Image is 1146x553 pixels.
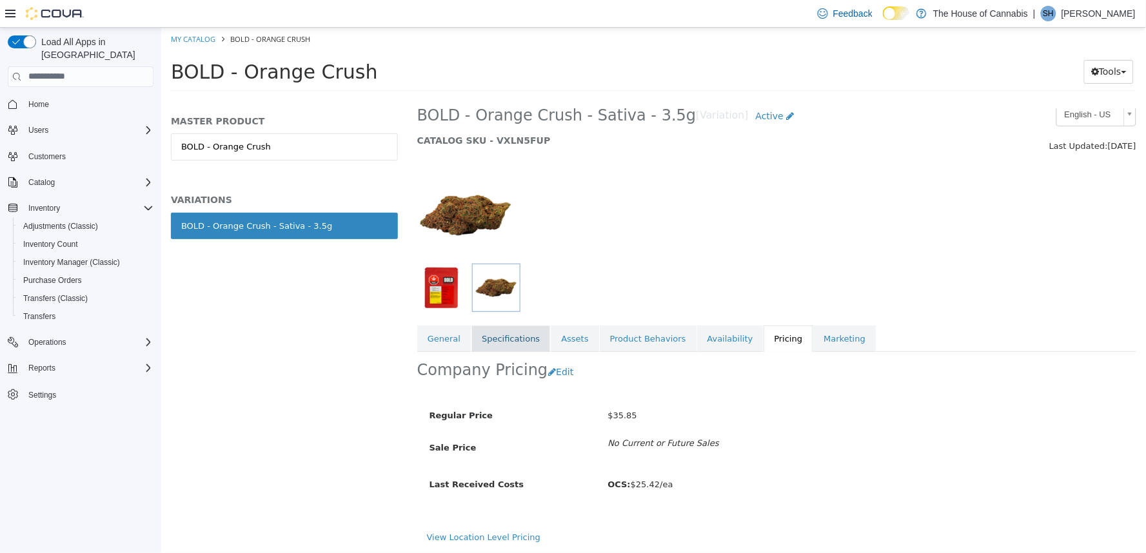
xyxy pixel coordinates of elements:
span: Last Received Costs [268,452,363,461]
i: No Current or Future Sales [447,411,558,420]
span: Inventory Manager (Classic) [23,257,120,267]
button: Operations [3,333,159,351]
p: | [1033,6,1036,21]
a: Transfers (Classic) [18,291,93,306]
nav: Complex example [8,90,153,438]
span: Feedback [833,7,873,20]
span: Purchase Orders [18,273,153,288]
p: [PERSON_NAME] [1062,6,1136,21]
span: Last Updated: [888,113,947,123]
a: Feedback [813,1,878,26]
small: [Variation] [535,83,587,93]
span: Inventory [23,200,153,216]
span: SH [1043,6,1054,21]
span: Regular Price [268,383,331,393]
a: Purchase Orders [18,273,87,288]
span: Home [28,99,49,110]
span: Inventory Count [23,239,78,249]
h5: MASTER PRODUCT [10,88,237,99]
button: Reports [23,360,61,376]
button: Catalog [23,175,60,190]
img: Cova [26,7,84,20]
a: Settings [23,387,61,403]
a: BOLD - Orange Crush [10,106,237,133]
span: English - US [896,77,958,97]
span: Operations [23,335,153,350]
a: Pricing [602,298,651,325]
span: Catalog [28,177,55,188]
button: Operations [23,335,72,350]
span: [DATE] [947,113,975,123]
a: Adjustments (Classic) [18,218,103,234]
span: $25.42/ea [447,452,512,461]
span: BOLD - Orange Crush [69,6,149,16]
button: Home [3,95,159,113]
span: Transfers (Classic) [18,291,153,306]
p: The House of Cannabis [933,6,1028,21]
button: Edit [386,333,419,356]
button: Transfers [13,307,159,325]
div: BOLD - Orange Crush - Sativa - 3.5g [20,192,171,205]
span: Transfers [23,311,55,322]
a: English - US [895,77,975,99]
span: Settings [23,386,153,402]
span: Adjustments (Classic) [23,221,98,231]
span: Load All Apps in [GEOGRAPHIC_DATA] [36,35,153,61]
a: Transfers [18,309,61,324]
span: $35.85 [447,383,477,393]
a: My Catalog [10,6,54,16]
a: Inventory Count [18,237,83,252]
span: Users [28,125,48,135]
span: Settings [28,390,56,400]
h5: VARIATIONS [10,166,237,178]
a: Assets [390,298,437,325]
span: Adjustments (Classic) [18,218,153,234]
button: Users [23,122,54,138]
button: Customers [3,147,159,166]
a: Availability [536,298,602,325]
span: BOLD - Orange Crush - Sativa - 3.5g [256,78,535,98]
span: Transfers [18,309,153,324]
span: Home [23,96,153,112]
span: Reports [28,363,55,373]
span: Inventory Manager (Classic) [18,255,153,270]
span: Users [23,122,153,138]
button: Tools [923,32,973,56]
a: Specifications [310,298,389,325]
div: Sam Hilchie [1041,6,1056,21]
a: Inventory Manager (Classic) [18,255,125,270]
a: General [256,298,310,325]
button: Adjustments (Classic) [13,217,159,235]
span: BOLD - Orange Crush [10,33,217,55]
a: View Location Level Pricing [266,505,379,514]
a: Customers [23,149,71,164]
button: Inventory [23,200,65,216]
span: Operations [28,337,66,347]
img: 150 [256,139,353,236]
span: Active [595,83,622,93]
span: Customers [28,151,66,162]
span: Inventory [28,203,60,213]
button: Users [3,121,159,139]
button: Catalog [3,173,159,191]
a: Product Behaviors [439,298,535,325]
button: Settings [3,385,159,403]
button: Reports [3,359,159,377]
button: Inventory Manager (Classic) [13,253,159,271]
button: Inventory [3,199,159,217]
b: OCS: [447,452,469,461]
h2: Company Pricing [256,333,387,353]
span: Transfers (Classic) [23,293,88,304]
h5: CATALOG SKU - VXLN5FUP [256,107,791,119]
a: Marketing [652,298,715,325]
span: Purchase Orders [23,275,82,286]
span: Sale Price [268,415,315,425]
a: Home [23,97,54,112]
span: Catalog [23,175,153,190]
span: Inventory Count [18,237,153,252]
button: Transfers (Classic) [13,289,159,307]
input: Dark Mode [883,6,910,20]
button: Purchase Orders [13,271,159,289]
button: Inventory Count [13,235,159,253]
